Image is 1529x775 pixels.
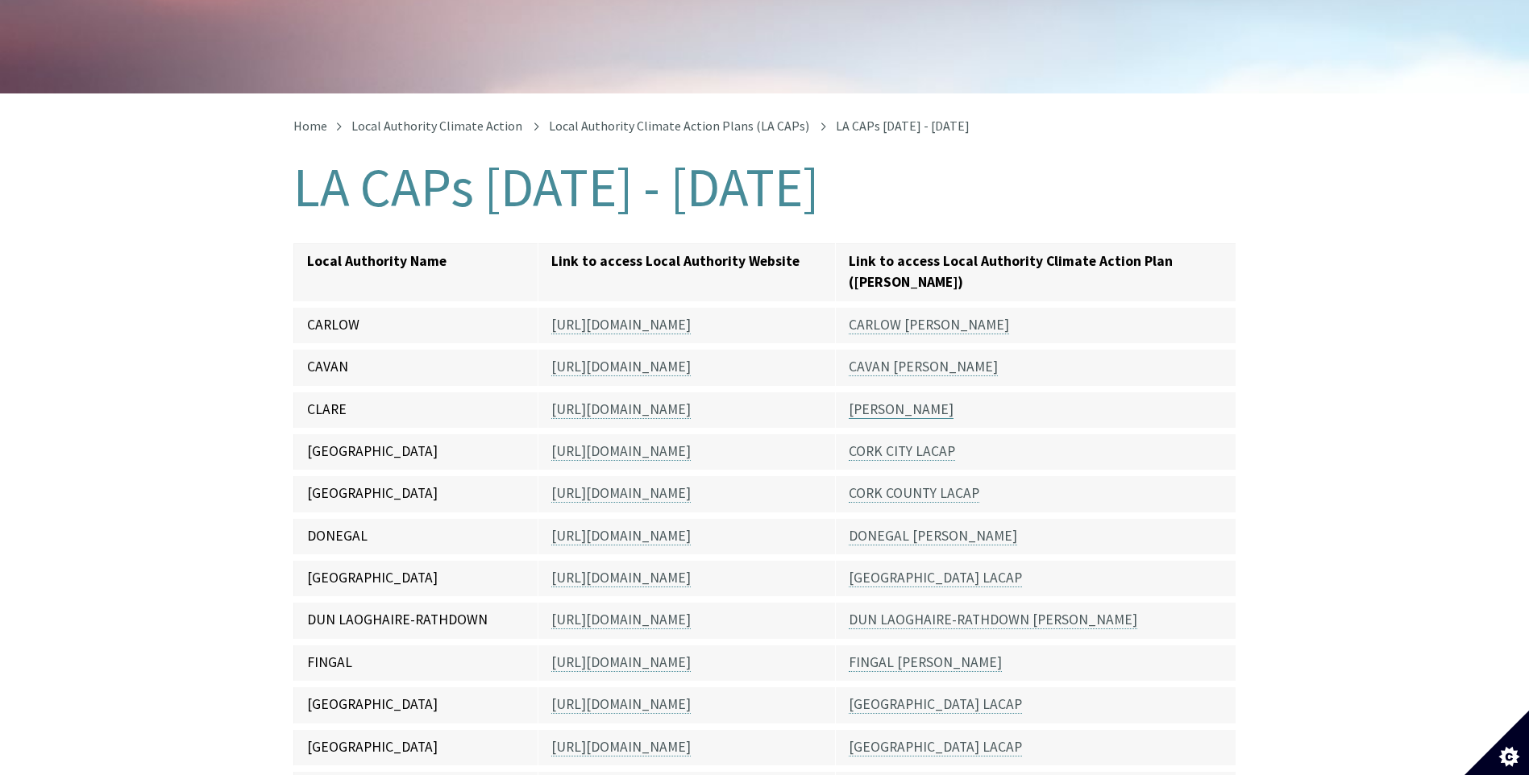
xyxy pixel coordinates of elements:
[293,642,538,684] td: FINGAL
[293,557,538,599] td: [GEOGRAPHIC_DATA]
[849,442,955,461] a: CORK CITY LACAP
[293,305,538,346] td: CARLOW
[1465,711,1529,775] button: Set cookie preferences
[849,400,954,419] a: [PERSON_NAME]
[551,484,691,503] a: [URL][DOMAIN_NAME]
[849,484,979,503] a: CORK COUNTY LACAP
[551,527,691,545] a: [URL][DOMAIN_NAME]
[293,727,538,769] td: [GEOGRAPHIC_DATA]
[293,158,1236,218] h1: LA CAPs [DATE] - [DATE]
[293,599,538,641] td: DUN LAOGHAIRE-RATHDOWN
[551,569,691,587] a: [URL][DOMAIN_NAME]
[849,569,1022,587] a: [GEOGRAPHIC_DATA] LACAP
[307,252,447,270] strong: Local Authority Name
[293,118,327,134] a: Home
[551,358,691,376] a: [URL][DOMAIN_NAME]
[551,316,691,334] a: [URL][DOMAIN_NAME]
[849,611,1137,629] a: DUN LAOGHAIRE-RATHDOWN [PERSON_NAME]
[849,738,1022,756] a: [GEOGRAPHIC_DATA] LACAP
[849,358,998,376] a: CAVAN [PERSON_NAME]
[849,527,1017,545] a: DONEGAL [PERSON_NAME]
[293,346,538,388] td: CAVAN
[551,252,800,270] strong: Link to access Local Authority Website
[551,695,691,714] a: [URL][DOMAIN_NAME]
[849,695,1022,714] a: [GEOGRAPHIC_DATA] LACAP
[293,516,538,557] td: DONEGAL
[551,400,691,419] a: [URL][DOMAIN_NAME]
[849,252,1173,291] strong: Link to access Local Authority Climate Action Plan ([PERSON_NAME])
[293,684,538,726] td: [GEOGRAPHIC_DATA]
[551,653,691,672] a: [URL][DOMAIN_NAME]
[351,118,522,134] a: Local Authority Climate Action
[293,473,538,515] td: [GEOGRAPHIC_DATA]
[849,316,1009,334] a: CARLOW [PERSON_NAME]
[551,611,691,629] a: [URL][DOMAIN_NAME]
[549,118,809,134] a: Local Authority Climate Action Plans (LA CAPs)
[293,389,538,431] td: CLARE
[836,118,970,134] span: LA CAPs [DATE] - [DATE]
[849,653,1002,672] a: FINGAL [PERSON_NAME]
[551,738,691,756] a: [URL][DOMAIN_NAME]
[293,431,538,473] td: [GEOGRAPHIC_DATA]
[551,442,691,461] a: [URL][DOMAIN_NAME]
